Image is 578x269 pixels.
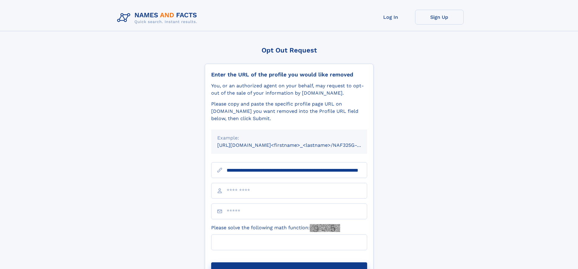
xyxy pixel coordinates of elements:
[217,134,361,142] div: Example:
[211,224,340,232] label: Please solve the following math function:
[211,100,367,122] div: Please copy and paste the specific profile page URL on [DOMAIN_NAME] you want removed into the Pr...
[211,71,367,78] div: Enter the URL of the profile you would like removed
[211,82,367,97] div: You, or an authorized agent on your behalf, may request to opt-out of the sale of your informatio...
[367,10,415,25] a: Log In
[115,10,202,26] img: Logo Names and Facts
[205,46,374,54] div: Opt Out Request
[217,142,379,148] small: [URL][DOMAIN_NAME]<firstname>_<lastname>/NAF325G-xxxxxxxx
[415,10,464,25] a: Sign Up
